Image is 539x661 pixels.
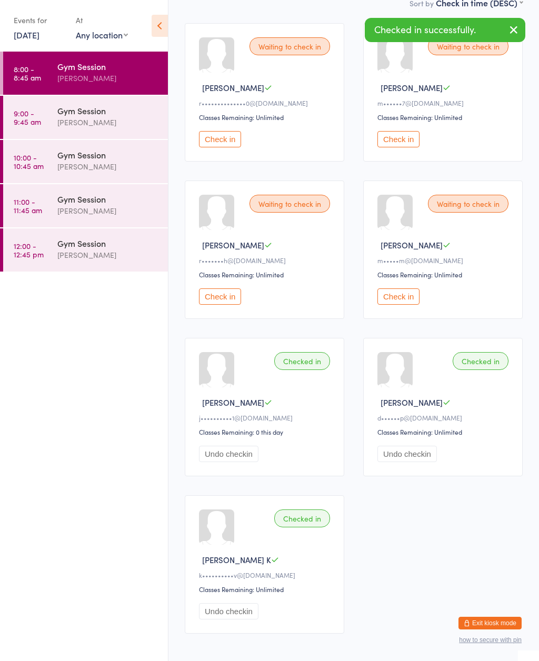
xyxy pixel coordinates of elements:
span: [PERSON_NAME] [381,82,443,93]
time: 9:00 - 9:45 am [14,109,41,126]
div: d••••••p@[DOMAIN_NAME] [377,413,512,422]
div: Gym Session [57,193,159,205]
div: Events for [14,12,65,29]
button: Exit kiosk mode [458,617,522,629]
button: Undo checkin [199,446,258,462]
div: Waiting to check in [428,195,508,213]
a: 8:00 -8:45 amGym Session[PERSON_NAME] [3,52,168,95]
div: Any location [76,29,128,41]
a: 12:00 -12:45 pmGym Session[PERSON_NAME] [3,228,168,272]
div: [PERSON_NAME] [57,116,159,128]
div: Checked in [274,509,330,527]
span: [PERSON_NAME] [202,239,264,251]
div: r•••••••h@[DOMAIN_NAME] [199,256,333,265]
div: Classes Remaining: Unlimited [377,427,512,436]
div: Waiting to check in [249,195,330,213]
time: 8:00 - 8:45 am [14,65,41,82]
div: Classes Remaining: Unlimited [199,585,333,594]
div: Gym Session [57,149,159,161]
time: 12:00 - 12:45 pm [14,242,44,258]
span: [PERSON_NAME] [202,82,264,93]
div: k••••••••••v@[DOMAIN_NAME] [199,570,333,579]
a: 10:00 -10:45 amGym Session[PERSON_NAME] [3,140,168,183]
button: how to secure with pin [459,636,522,644]
div: Gym Session [57,105,159,116]
button: Check in [377,288,420,305]
button: Check in [199,288,241,305]
div: [PERSON_NAME] [57,72,159,84]
span: [PERSON_NAME] [381,239,443,251]
div: Checked in [453,352,508,370]
button: Undo checkin [199,603,258,619]
div: Waiting to check in [428,37,508,55]
div: [PERSON_NAME] [57,161,159,173]
div: Waiting to check in [249,37,330,55]
span: [PERSON_NAME] [381,397,443,408]
div: Classes Remaining: Unlimited [199,270,333,279]
div: Checked in [274,352,330,370]
div: [PERSON_NAME] [57,205,159,217]
button: Undo checkin [377,446,437,462]
div: m•••••m@[DOMAIN_NAME] [377,256,512,265]
div: j••••••••••1@[DOMAIN_NAME] [199,413,333,422]
a: 9:00 -9:45 amGym Session[PERSON_NAME] [3,96,168,139]
div: Classes Remaining: Unlimited [199,113,333,122]
a: [DATE] [14,29,39,41]
div: m••••••7@[DOMAIN_NAME] [377,98,512,107]
button: Check in [377,131,420,147]
div: At [76,12,128,29]
div: [PERSON_NAME] [57,249,159,261]
a: 11:00 -11:45 amGym Session[PERSON_NAME] [3,184,168,227]
span: [PERSON_NAME] K [202,554,271,565]
div: Gym Session [57,61,159,72]
div: r••••••••••••••0@[DOMAIN_NAME] [199,98,333,107]
span: [PERSON_NAME] [202,397,264,408]
div: Gym Session [57,237,159,249]
div: Classes Remaining: Unlimited [377,270,512,279]
div: Classes Remaining: 0 this day [199,427,333,436]
div: Checked in successfully. [365,18,525,42]
button: Check in [199,131,241,147]
time: 10:00 - 10:45 am [14,153,44,170]
time: 11:00 - 11:45 am [14,197,42,214]
div: Classes Remaining: Unlimited [377,113,512,122]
